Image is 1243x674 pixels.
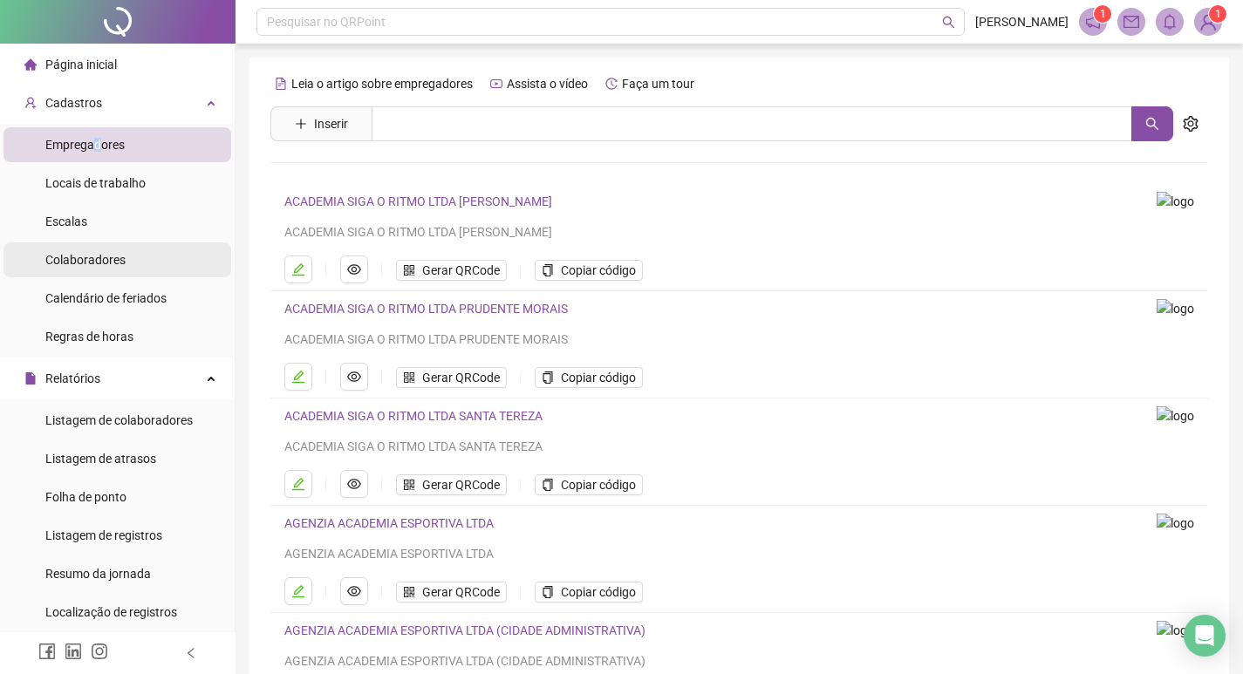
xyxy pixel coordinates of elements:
[24,372,37,385] span: file
[284,544,1136,563] div: AGENZIA ACADEMIA ESPORTIVA LTDA
[542,264,554,276] span: copy
[1184,615,1226,657] div: Open Intercom Messenger
[1145,117,1159,131] span: search
[535,474,643,495] button: Copiar código
[284,194,552,208] a: ACADEMIA SIGA O RITMO LTDA [PERSON_NAME]
[542,586,554,598] span: copy
[91,643,108,660] span: instagram
[45,452,156,466] span: Listagem de atrasos
[942,16,955,29] span: search
[45,490,126,504] span: Folha de ponto
[291,77,473,91] span: Leia o artigo sobre empregadores
[185,647,197,659] span: left
[396,367,507,388] button: Gerar QRCode
[284,516,494,530] a: AGENZIA ACADEMIA ESPORTIVA LTDA
[65,643,82,660] span: linkedin
[1123,14,1139,30] span: mail
[605,78,618,90] span: history
[284,651,1136,671] div: AGENZIA ACADEMIA ESPORTIVA LTDA (CIDADE ADMINISTRATIVA)
[45,253,126,267] span: Colaboradores
[45,214,87,228] span: Escalas
[38,643,56,660] span: facebook
[291,370,305,384] span: edit
[622,77,694,91] span: Faça um tour
[45,605,177,619] span: Localização de registros
[275,78,287,90] span: file-text
[24,97,37,109] span: user-add
[1094,5,1111,23] sup: 1
[975,12,1069,31] span: [PERSON_NAME]
[45,138,125,152] span: Empregadores
[1085,14,1101,30] span: notification
[561,261,636,280] span: Copiar código
[1157,514,1194,533] img: logo
[45,291,167,305] span: Calendário de feriados
[422,261,500,280] span: Gerar QRCode
[284,623,645,637] a: AGENZIA ACADEMIA ESPORTIVA LTDA (CIDADE ADMINISTRATIVA)
[45,176,146,190] span: Locais de trabalho
[347,262,361,276] span: eye
[422,582,500,602] span: Gerar QRCode
[403,479,415,491] span: qrcode
[1209,5,1226,23] sup: Atualize o seu contato no menu Meus Dados
[396,260,507,281] button: Gerar QRCode
[396,582,507,603] button: Gerar QRCode
[284,222,1136,242] div: ACADEMIA SIGA O RITMO LTDA [PERSON_NAME]
[45,567,151,581] span: Resumo da jornada
[1195,9,1221,35] img: 89661
[45,96,102,110] span: Cadastros
[422,475,500,494] span: Gerar QRCode
[1157,192,1194,211] img: logo
[535,260,643,281] button: Copiar código
[1215,8,1221,20] span: 1
[403,371,415,384] span: qrcode
[535,367,643,388] button: Copiar código
[1100,8,1106,20] span: 1
[1162,14,1178,30] span: bell
[396,474,507,495] button: Gerar QRCode
[535,582,643,603] button: Copiar código
[403,264,415,276] span: qrcode
[542,479,554,491] span: copy
[403,586,415,598] span: qrcode
[284,302,568,316] a: ACADEMIA SIGA O RITMO LTDA PRUDENTE MORAIS
[291,477,305,491] span: edit
[45,58,117,71] span: Página inicial
[284,330,1136,349] div: ACADEMIA SIGA O RITMO LTDA PRUDENTE MORAIS
[295,118,307,130] span: plus
[507,77,588,91] span: Assista o vídeo
[45,413,193,427] span: Listagem de colaboradores
[314,114,348,133] span: Inserir
[291,584,305,598] span: edit
[284,409,543,423] a: ACADEMIA SIGA O RITMO LTDA SANTA TEREZA
[1183,116,1199,132] span: setting
[542,371,554,384] span: copy
[561,582,636,602] span: Copiar código
[561,475,636,494] span: Copiar código
[490,78,502,90] span: youtube
[561,368,636,387] span: Copiar código
[1157,621,1194,640] img: logo
[347,370,361,384] span: eye
[347,584,361,598] span: eye
[1157,406,1194,426] img: logo
[281,110,362,138] button: Inserir
[45,330,133,344] span: Regras de horas
[1157,299,1194,318] img: logo
[45,528,162,542] span: Listagem de registros
[422,368,500,387] span: Gerar QRCode
[284,437,1136,456] div: ACADEMIA SIGA O RITMO LTDA SANTA TEREZA
[24,58,37,71] span: home
[347,477,361,491] span: eye
[291,262,305,276] span: edit
[45,371,100,385] span: Relatórios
